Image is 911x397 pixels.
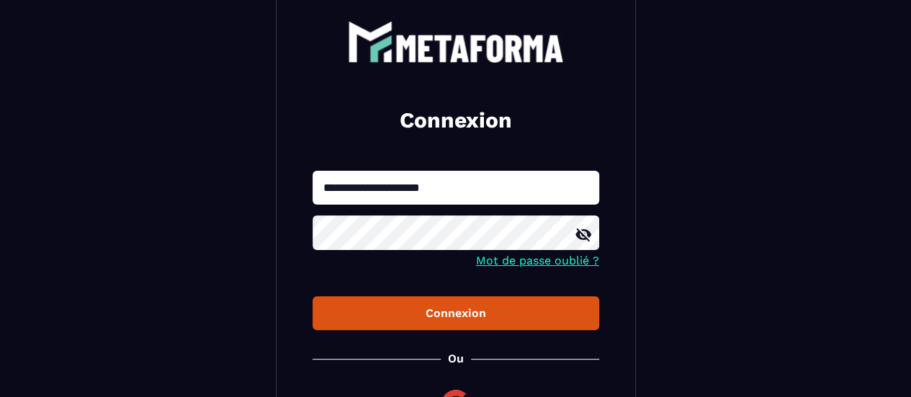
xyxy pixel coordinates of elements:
div: Connexion [324,306,588,320]
img: logo [348,21,564,63]
h2: Connexion [330,106,582,135]
button: Connexion [313,296,599,330]
a: Mot de passe oublié ? [476,254,599,267]
p: Ou [448,352,464,365]
a: logo [313,21,599,63]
